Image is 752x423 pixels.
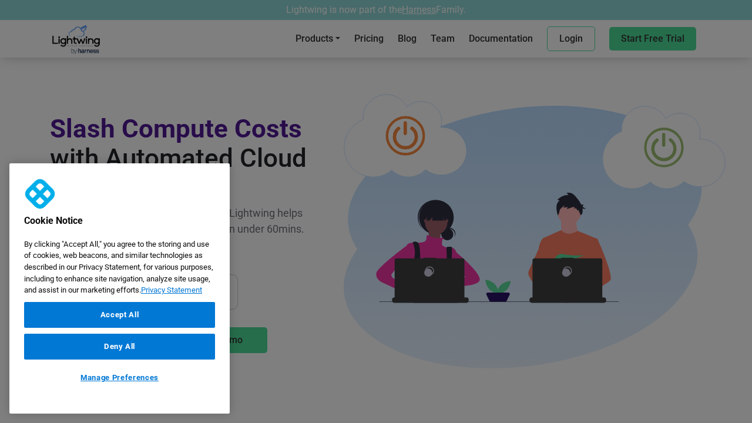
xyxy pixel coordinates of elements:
div: Cookie Notice [9,163,230,414]
img: Company Logo [21,175,59,213]
div: Cookie banner [9,163,230,414]
a: More information about your privacy, opens in a new tab [141,286,202,294]
h2: Cookie Notice [9,215,200,233]
button: Deny All [24,334,215,360]
button: Accept All [24,302,215,328]
button: Manage Preferences [24,365,215,390]
div: By clicking "Accept All," you agree to the storing and use of cookies, web beacons, and similar t... [9,233,230,302]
